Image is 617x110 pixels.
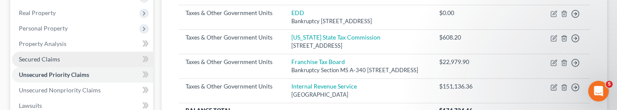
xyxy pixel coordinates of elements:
[19,86,101,94] span: Unsecured Nonpriority Claims
[19,40,66,47] span: Property Analysis
[19,71,89,78] span: Unsecured Priority Claims
[186,58,278,66] div: Taxes & Other Government Units
[588,81,608,101] iframe: Intercom live chat
[439,9,475,17] div: $0.00
[291,42,425,50] div: [STREET_ADDRESS]
[19,55,60,63] span: Secured Claims
[19,9,56,16] span: Real Property
[186,82,278,91] div: Taxes & Other Government Units
[291,66,425,74] div: Bankruptcy Section MS A-340 [STREET_ADDRESS]
[12,52,153,67] a: Secured Claims
[291,91,425,99] div: [GEOGRAPHIC_DATA]
[291,34,380,41] a: [US_STATE] State Tax Commission
[605,81,612,88] span: 5
[439,58,475,66] div: $22,979.90
[12,82,153,98] a: Unsecured Nonpriority Claims
[291,58,345,65] a: Franchise Tax Board
[439,82,475,91] div: $151,136.36
[186,9,278,17] div: Taxes & Other Government Units
[19,102,42,109] span: Lawsuits
[12,36,153,52] a: Property Analysis
[439,33,475,42] div: $608.20
[12,67,153,82] a: Unsecured Priority Claims
[291,82,357,90] a: Internal Revenue Service
[291,17,425,25] div: Bankruptcy [STREET_ADDRESS]
[291,9,304,16] a: EDD
[186,33,278,42] div: Taxes & Other Government Units
[19,24,68,32] span: Personal Property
